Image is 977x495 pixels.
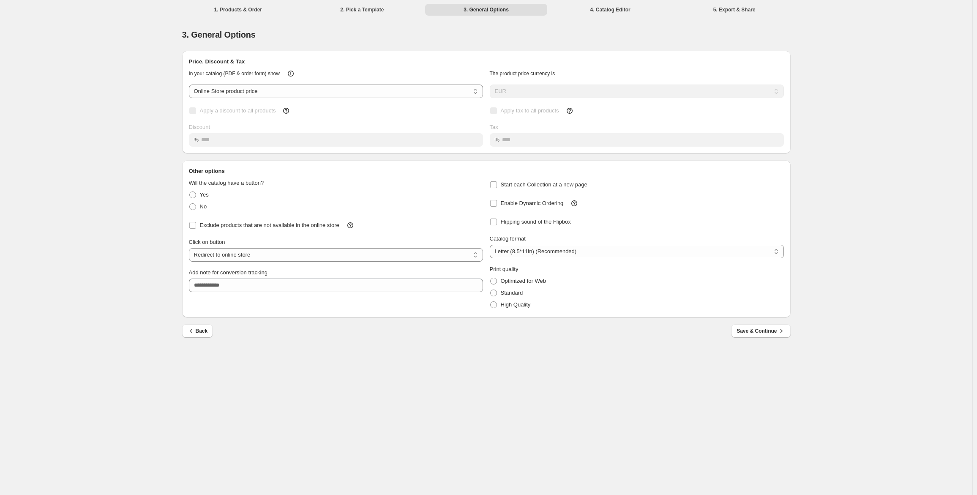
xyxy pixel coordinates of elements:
span: No [200,203,207,210]
span: % [495,137,500,143]
span: Back [187,327,208,335]
span: Save & Continue [737,327,785,335]
span: In your catalog (PDF & order form) show [189,71,280,77]
span: Exclude products that are not available in the online store [200,222,339,228]
span: Tax [490,124,498,130]
span: The product price currency is [490,71,555,77]
span: Click on button [189,239,225,245]
span: Standard [501,290,523,296]
span: Apply a discount to all products [200,107,276,114]
span: Start each Collection at a new page [501,181,587,188]
span: Yes [200,191,209,198]
span: Will the catalog have a button? [189,180,264,186]
span: 3. General Options [182,30,256,39]
h2: Other options [189,167,784,175]
span: High Quality [501,301,531,308]
button: Back [182,324,213,338]
span: Catalog format [490,235,526,242]
span: Flipping sound of the Flipbox [501,219,571,225]
h2: Price, Discount & Tax [189,57,784,66]
span: Print quality [490,266,519,272]
span: Discount [189,124,210,130]
span: % [194,137,199,143]
span: Add note for conversion tracking [189,269,267,276]
span: Optimized for Web [501,278,546,284]
span: Apply tax to all products [501,107,559,114]
button: Save & Continue [731,324,790,338]
span: Enable Dynamic Ordering [501,200,564,206]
